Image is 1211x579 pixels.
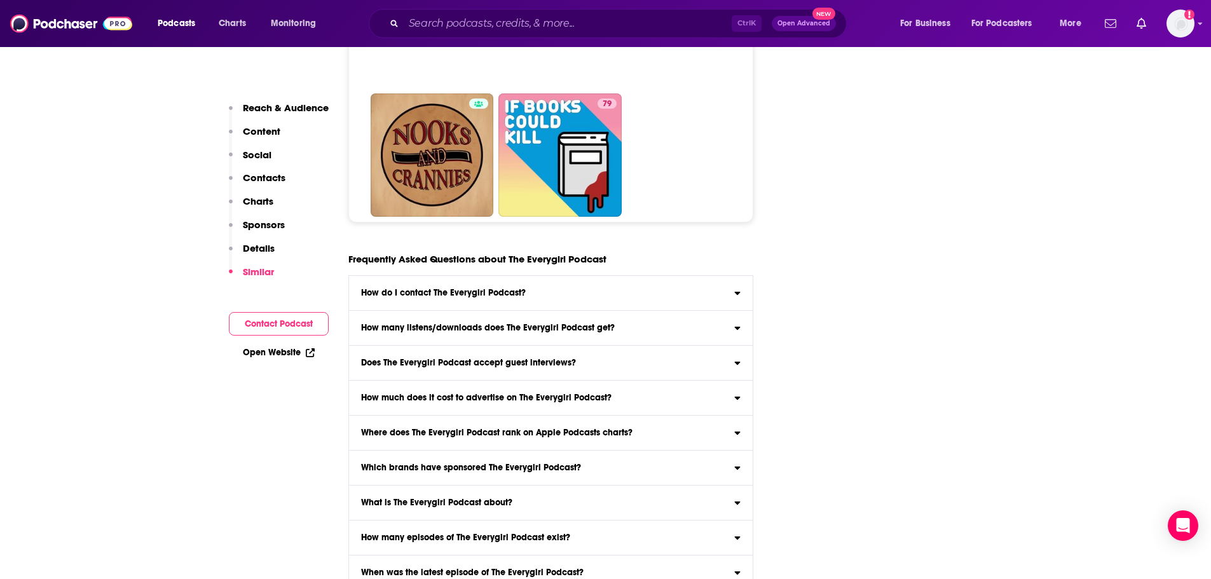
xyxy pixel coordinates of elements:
[361,393,612,402] h3: How much does it cost to advertise on The Everygirl Podcast?
[891,13,966,34] button: open menu
[1132,13,1151,34] a: Show notifications dropdown
[772,16,836,31] button: Open AdvancedNew
[1167,10,1194,37] span: Logged in as HavasFormulab2b
[229,125,280,149] button: Content
[598,99,617,109] a: 79
[963,13,1051,34] button: open menu
[498,93,622,217] a: 79
[381,9,859,38] div: Search podcasts, credits, & more...
[243,149,271,161] p: Social
[229,219,285,242] button: Sponsors
[1167,10,1194,37] img: User Profile
[1100,13,1121,34] a: Show notifications dropdown
[361,533,570,542] h3: How many episodes of The Everygirl Podcast exist?
[361,289,526,297] h3: How do I contact The Everygirl Podcast?
[361,498,512,507] h3: What is The Everygirl Podcast about?
[971,15,1032,32] span: For Podcasters
[1051,13,1097,34] button: open menu
[229,266,274,289] button: Similar
[348,253,606,265] h3: Frequently Asked Questions about The Everygirl Podcast
[1060,15,1081,32] span: More
[219,15,246,32] span: Charts
[777,20,830,27] span: Open Advanced
[243,266,274,278] p: Similar
[243,347,315,358] a: Open Website
[243,125,280,137] p: Content
[361,428,633,437] h3: Where does The Everygirl Podcast rank on Apple Podcasts charts?
[1167,10,1194,37] button: Show profile menu
[812,8,835,20] span: New
[361,463,581,472] h3: Which brands have sponsored The Everygirl Podcast?
[243,102,329,114] p: Reach & Audience
[10,11,132,36] img: Podchaser - Follow, Share and Rate Podcasts
[229,102,329,125] button: Reach & Audience
[229,149,271,172] button: Social
[210,13,254,34] a: Charts
[361,358,576,367] h3: Does The Everygirl Podcast accept guest interviews?
[361,568,584,577] h3: When was the latest episode of The Everygirl Podcast?
[732,15,762,32] span: Ctrl K
[900,15,950,32] span: For Business
[229,312,329,336] button: Contact Podcast
[149,13,212,34] button: open menu
[243,195,273,207] p: Charts
[229,195,273,219] button: Charts
[243,242,275,254] p: Details
[361,324,615,332] h3: How many listens/downloads does The Everygirl Podcast get?
[158,15,195,32] span: Podcasts
[271,15,316,32] span: Monitoring
[229,242,275,266] button: Details
[229,172,285,195] button: Contacts
[243,219,285,231] p: Sponsors
[603,98,612,111] span: 79
[404,13,732,34] input: Search podcasts, credits, & more...
[262,13,332,34] button: open menu
[1184,10,1194,20] svg: Add a profile image
[1168,510,1198,541] div: Open Intercom Messenger
[243,172,285,184] p: Contacts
